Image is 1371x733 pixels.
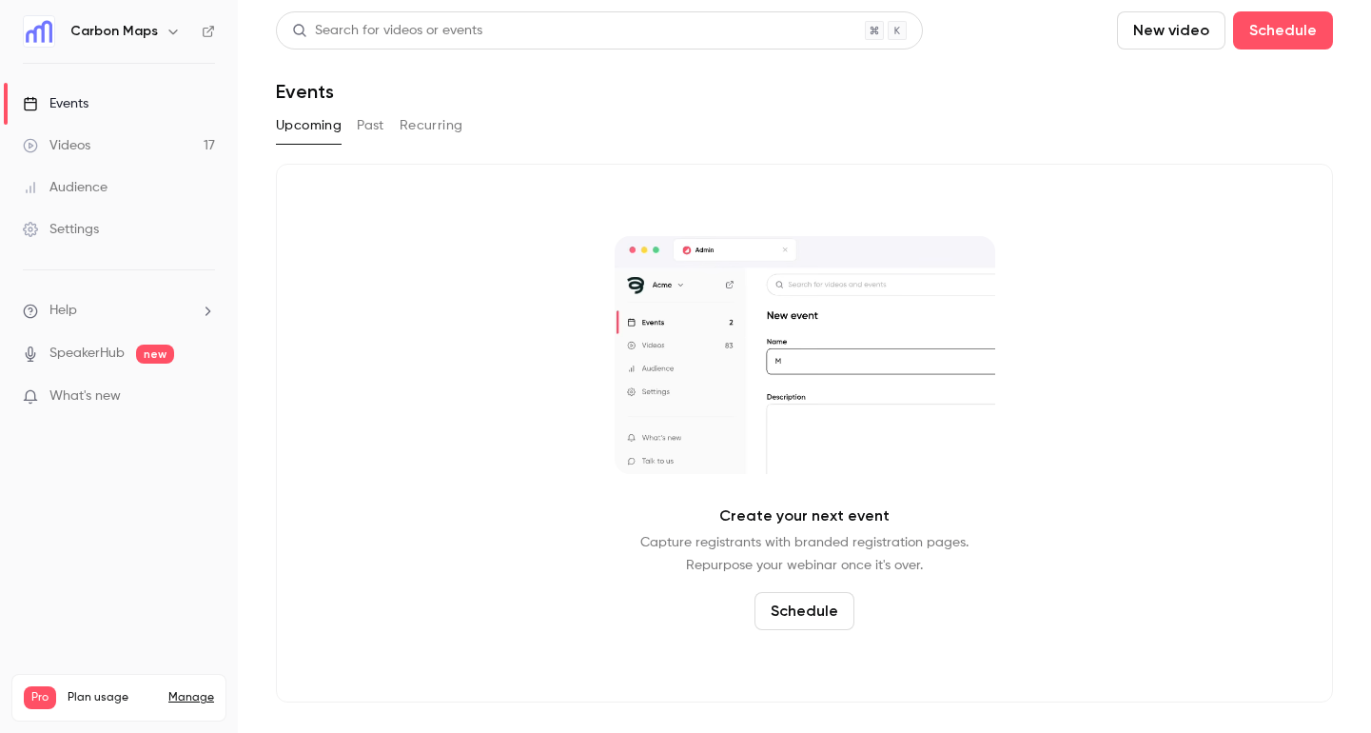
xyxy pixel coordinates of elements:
[1117,11,1225,50] button: New video
[49,344,125,364] a: SpeakerHub
[68,690,157,705] span: Plan usage
[357,110,384,141] button: Past
[192,388,215,406] iframe: Noticeable Trigger
[49,301,77,321] span: Help
[23,178,108,197] div: Audience
[276,110,342,141] button: Upcoming
[23,94,88,113] div: Events
[292,21,482,41] div: Search for videos or events
[1233,11,1333,50] button: Schedule
[719,505,890,527] p: Create your next event
[23,136,90,155] div: Videos
[24,686,56,709] span: Pro
[640,531,969,577] p: Capture registrants with branded registration pages. Repurpose your webinar once it's over.
[276,80,334,103] h1: Events
[754,592,854,630] button: Schedule
[136,345,174,364] span: new
[23,220,99,239] div: Settings
[70,22,158,41] h6: Carbon Maps
[400,110,463,141] button: Recurring
[24,16,54,47] img: Carbon Maps
[23,301,215,321] li: help-dropdown-opener
[168,690,214,705] a: Manage
[49,386,121,406] span: What's new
